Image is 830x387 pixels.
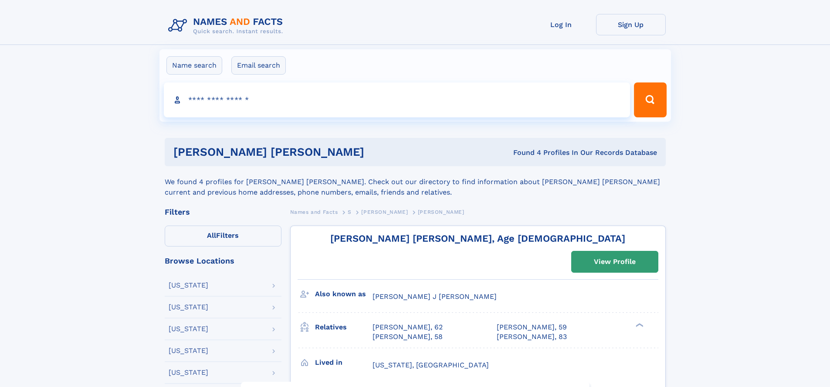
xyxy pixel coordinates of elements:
[497,332,567,342] a: [PERSON_NAME], 83
[169,347,208,354] div: [US_STATE]
[231,56,286,75] label: Email search
[418,209,464,215] span: [PERSON_NAME]
[373,292,497,301] span: [PERSON_NAME] J [PERSON_NAME]
[165,257,281,265] div: Browse Locations
[596,14,666,35] a: Sign Up
[594,252,636,272] div: View Profile
[315,320,373,335] h3: Relatives
[315,287,373,301] h3: Also known as
[330,233,625,244] a: [PERSON_NAME] [PERSON_NAME], Age [DEMOGRAPHIC_DATA]
[634,322,644,328] div: ❯
[169,282,208,289] div: [US_STATE]
[173,147,439,158] h1: [PERSON_NAME] [PERSON_NAME]
[207,231,216,240] span: All
[165,208,281,216] div: Filters
[439,148,657,158] div: Found 4 Profiles In Our Records Database
[361,206,408,217] a: [PERSON_NAME]
[348,206,352,217] a: S
[290,206,338,217] a: Names and Facts
[526,14,596,35] a: Log In
[169,304,208,311] div: [US_STATE]
[373,332,443,342] a: [PERSON_NAME], 58
[165,166,666,198] div: We found 4 profiles for [PERSON_NAME] [PERSON_NAME]. Check out our directory to find information ...
[166,56,222,75] label: Name search
[572,251,658,272] a: View Profile
[497,322,567,332] a: [PERSON_NAME], 59
[169,369,208,376] div: [US_STATE]
[373,322,443,332] a: [PERSON_NAME], 62
[361,209,408,215] span: [PERSON_NAME]
[315,355,373,370] h3: Lived in
[164,82,630,117] input: search input
[348,209,352,215] span: S
[165,226,281,247] label: Filters
[634,82,666,117] button: Search Button
[373,361,489,369] span: [US_STATE], [GEOGRAPHIC_DATA]
[169,325,208,332] div: [US_STATE]
[165,14,290,38] img: Logo Names and Facts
